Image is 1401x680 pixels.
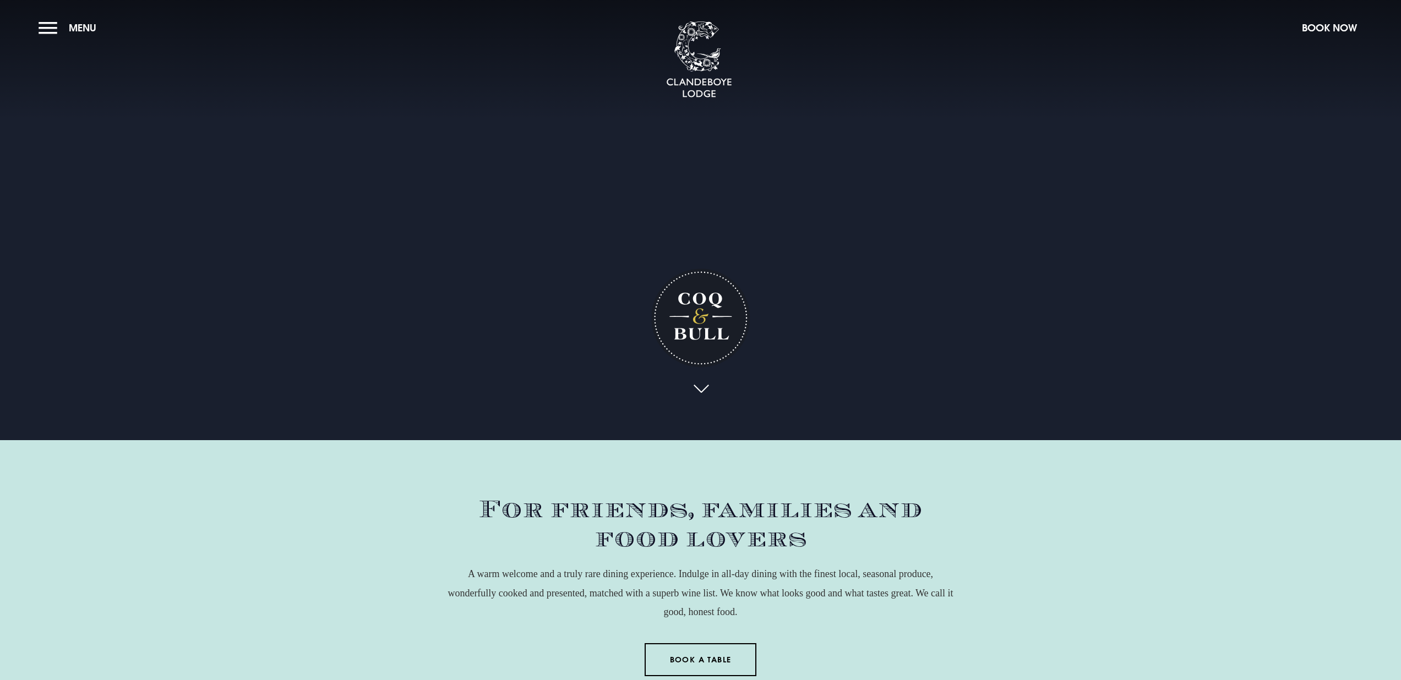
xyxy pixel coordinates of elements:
[1296,16,1362,40] button: Book Now
[645,643,756,676] a: Book a Table
[666,21,732,98] img: Clandeboye Lodge
[39,16,102,40] button: Menu
[448,564,954,621] p: A warm welcome and a truly rare dining experience. Indulge in all-day dining with the finest loca...
[448,495,954,553] h2: For friends, families and food lovers
[69,21,96,34] span: Menu
[651,268,750,367] h1: Coq & Bull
